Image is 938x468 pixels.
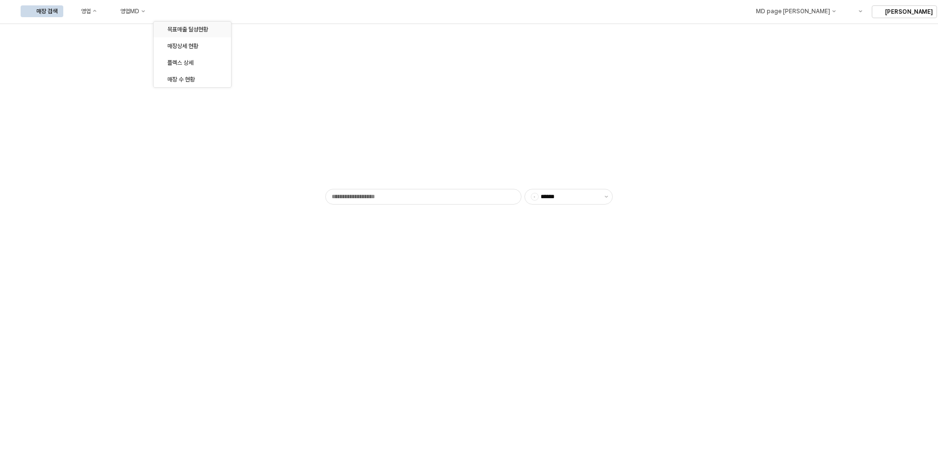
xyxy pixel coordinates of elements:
div: Menu item 6 [843,5,868,17]
div: 매장 검색 [36,8,57,15]
span: - [531,193,538,200]
button: 영업MD [104,5,151,17]
div: 플렉스 상세 [167,59,219,67]
button: MD page [PERSON_NAME] [740,5,841,17]
div: 영업 [81,8,91,15]
div: Select an option [154,21,231,88]
button: [PERSON_NAME] [872,5,937,18]
div: 매장상세 현황 [167,42,219,50]
button: 매장 검색 [21,5,63,17]
div: MD page [PERSON_NAME] [756,8,830,15]
div: MD page 이동 [740,5,841,17]
div: 영업MD [120,8,139,15]
button: 영업 [65,5,103,17]
button: 제안 사항 표시 [600,189,612,204]
p: [PERSON_NAME] [885,8,933,16]
div: 매장 수 현황 [167,76,219,83]
div: 목표매출 달성현황 [167,26,219,33]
